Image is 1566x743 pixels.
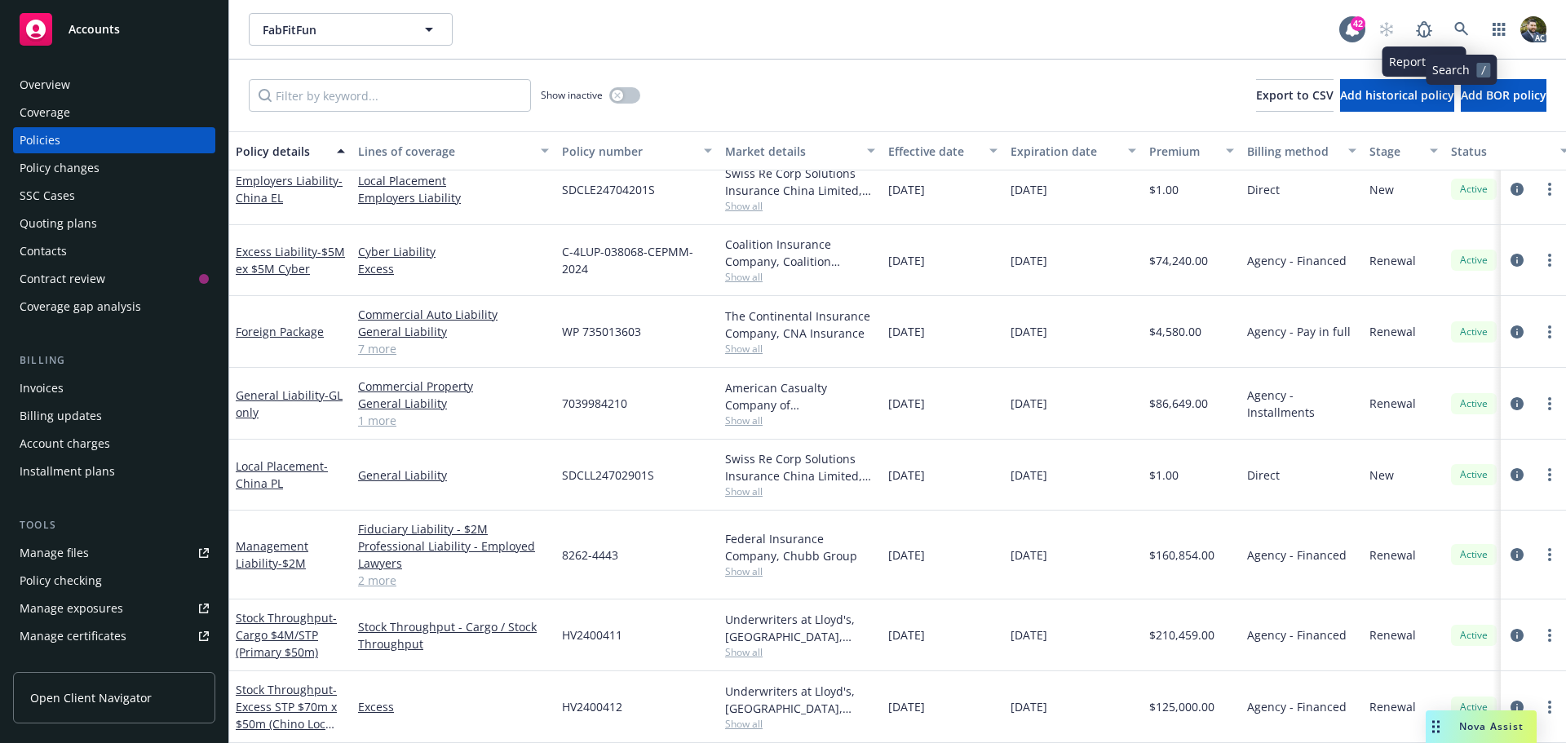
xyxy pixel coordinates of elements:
span: Active [1458,253,1490,268]
a: Employers Liability [236,173,343,206]
span: [DATE] [888,698,925,715]
span: Open Client Navigator [30,689,152,706]
div: The Continental Insurance Company, CNA Insurance [725,307,875,342]
span: Add BOR policy [1461,87,1546,103]
button: Expiration date [1004,131,1143,170]
a: Fiduciary Liability - $2M [358,520,549,537]
span: [DATE] [1011,323,1047,340]
span: Show all [725,414,875,427]
span: Show all [725,564,875,578]
a: SSC Cases [13,183,215,209]
a: Employers Liability [358,189,549,206]
a: more [1540,179,1559,199]
a: Excess [358,260,549,277]
span: $86,649.00 [1149,395,1208,412]
button: Billing method [1241,131,1363,170]
a: more [1540,545,1559,564]
a: Coverage gap analysis [13,294,215,320]
a: Commercial Property [358,378,549,395]
a: 1 more [358,412,549,429]
div: Policy details [236,143,327,160]
span: 8262-4443 [562,546,618,564]
a: Policy changes [13,155,215,181]
span: Show all [725,270,875,284]
span: $1.00 [1149,467,1179,484]
a: Commercial Auto Liability [358,306,549,323]
div: Billing [13,352,215,369]
span: Agency - Financed [1247,626,1347,643]
span: Accounts [69,23,120,36]
a: circleInformation [1507,322,1527,342]
span: Agency - Financed [1247,546,1347,564]
a: Management Liability [236,538,308,571]
span: Active [1458,700,1490,714]
a: circleInformation [1507,465,1527,484]
a: Professional Liability - Employed Lawyers [358,537,549,572]
span: [DATE] [1011,698,1047,715]
span: Renewal [1369,252,1416,269]
span: Show all [725,484,875,498]
div: Policy changes [20,155,100,181]
span: [DATE] [888,252,925,269]
a: Excess Liability [236,244,345,276]
span: [DATE] [888,181,925,198]
span: New [1369,181,1394,198]
span: Agency - Installments [1247,387,1356,421]
a: circleInformation [1507,250,1527,270]
span: Show all [725,645,875,659]
span: Agency - Financed [1247,698,1347,715]
button: Add BOR policy [1461,79,1546,112]
span: Add historical policy [1340,87,1454,103]
a: circleInformation [1507,545,1527,564]
a: Stock Throughput - Cargo / Stock Throughput [358,618,549,652]
div: Swiss Re Corp Solutions Insurance China Limited, Swiss Re [725,165,875,199]
div: Coverage [20,100,70,126]
button: Market details [719,131,882,170]
span: SDCLL24702901S [562,467,654,484]
a: Contacts [13,238,215,264]
div: Status [1451,143,1551,160]
div: Coalition Insurance Company, Coalition Insurance Solutions (Carrier) [725,236,875,270]
span: Active [1458,628,1490,643]
a: Policies [13,127,215,153]
div: Billing updates [20,403,102,429]
span: 7039984210 [562,395,627,412]
span: [DATE] [888,323,925,340]
span: WP 735013603 [562,323,641,340]
a: Search [1445,13,1478,46]
a: circleInformation [1507,697,1527,717]
a: 7 more [358,340,549,357]
span: $125,000.00 [1149,698,1214,715]
span: HV2400412 [562,698,622,715]
a: Excess [358,698,549,715]
button: Add historical policy [1340,79,1454,112]
button: Premium [1143,131,1241,170]
span: Active [1458,547,1490,562]
button: Export to CSV [1256,79,1334,112]
div: Stage [1369,143,1420,160]
div: 42 [1351,16,1365,31]
span: - GL only [236,387,343,420]
a: Manage exposures [13,595,215,621]
a: General Liability [358,467,549,484]
span: [DATE] [1011,252,1047,269]
span: [DATE] [888,467,925,484]
a: Invoices [13,375,215,401]
div: Underwriters at Lloyd's, [GEOGRAPHIC_DATA], [PERSON_NAME] of [GEOGRAPHIC_DATA], Price Forbes & Pa... [725,611,875,645]
a: General Liability [358,395,549,412]
a: Manage certificates [13,623,215,649]
a: Manage files [13,540,215,566]
div: Overview [20,72,70,98]
a: more [1540,322,1559,342]
div: Tools [13,517,215,533]
a: Account charges [13,431,215,457]
span: Agency - Pay in full [1247,323,1351,340]
span: FabFitFun [263,21,404,38]
div: Account charges [20,431,110,457]
span: [DATE] [1011,467,1047,484]
div: Contacts [20,238,67,264]
a: Contract review [13,266,215,292]
div: Expiration date [1011,143,1118,160]
a: circleInformation [1507,179,1527,199]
